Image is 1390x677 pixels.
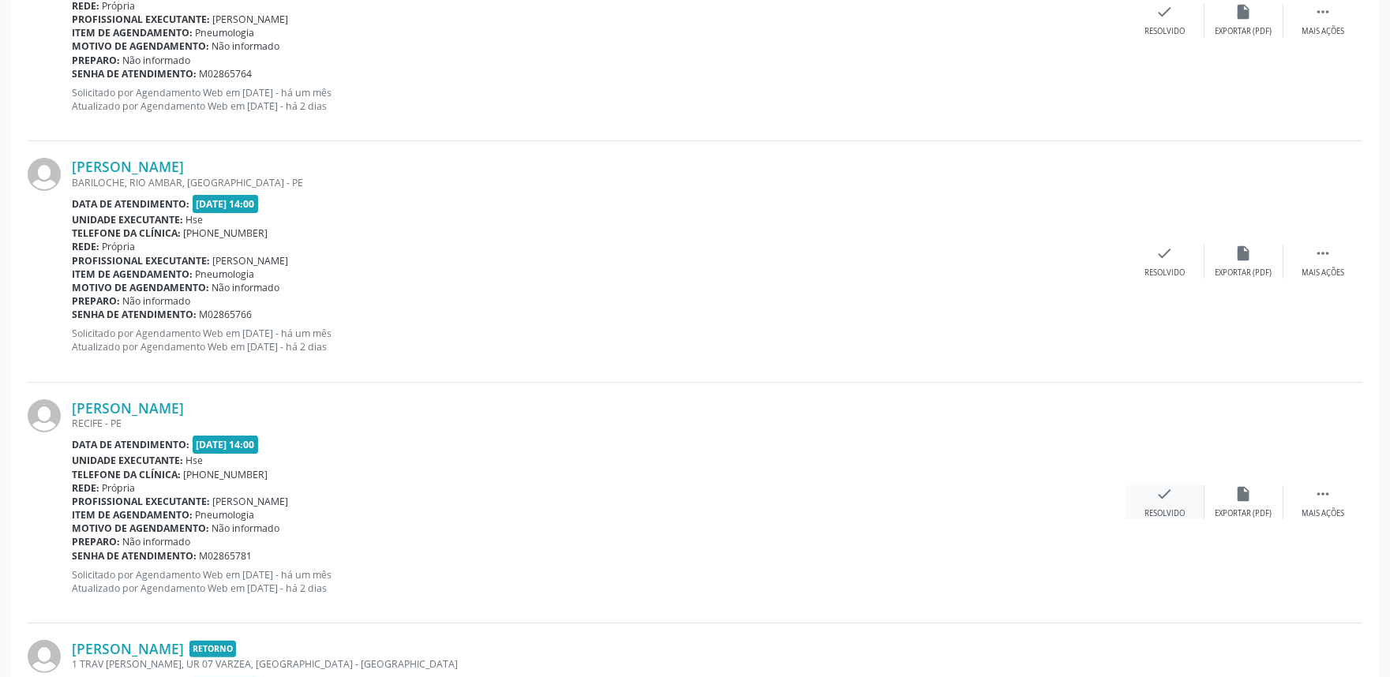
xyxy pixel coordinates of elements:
b: Preparo: [72,54,120,67]
b: Data de atendimento: [72,197,189,211]
span: [PERSON_NAME] [213,495,289,508]
b: Unidade executante: [72,454,183,467]
a: [PERSON_NAME] [72,158,184,175]
b: Item de agendamento: [72,508,193,522]
b: Motivo de agendamento: [72,281,209,294]
div: Mais ações [1302,267,1344,279]
div: Resolvido [1145,26,1185,37]
i:  [1314,245,1332,262]
img: img [28,158,61,191]
span: [PERSON_NAME] [213,254,289,267]
span: Não informado [123,294,191,308]
span: [PHONE_NUMBER] [184,226,268,240]
span: Hse [186,454,204,467]
b: Preparo: [72,535,120,548]
b: Telefone da clínica: [72,468,181,481]
i: check [1156,485,1174,503]
b: Item de agendamento: [72,267,193,281]
b: Motivo de agendamento: [72,522,209,535]
div: 1 TRAV [PERSON_NAME], UR 07 VARZEA, [GEOGRAPHIC_DATA] - [GEOGRAPHIC_DATA] [72,657,1126,671]
a: [PERSON_NAME] [72,399,184,417]
span: [DATE] 14:00 [193,436,259,454]
b: Telefone da clínica: [72,226,181,240]
span: M02865766 [200,308,253,321]
span: [PERSON_NAME] [213,13,289,26]
b: Senha de atendimento: [72,308,197,321]
b: Senha de atendimento: [72,67,197,80]
a: [PERSON_NAME] [72,640,184,657]
span: Não informado [212,522,280,535]
b: Rede: [72,481,99,495]
div: Mais ações [1302,508,1344,519]
p: Solicitado por Agendamento Web em [DATE] - há um mês Atualizado por Agendamento Web em [DATE] - h... [72,568,1126,595]
i: insert_drive_file [1235,485,1253,503]
span: [DATE] 14:00 [193,195,259,213]
b: Profissional executante: [72,495,210,508]
span: Própria [103,240,136,253]
img: img [28,640,61,673]
div: Exportar (PDF) [1216,267,1272,279]
b: Preparo: [72,294,120,308]
i:  [1314,485,1332,503]
span: Não informado [212,39,280,53]
i:  [1314,3,1332,21]
div: RECIFE - PE [72,417,1126,430]
span: Não informado [123,54,191,67]
span: Pneumologia [196,267,255,281]
div: Resolvido [1145,267,1185,279]
b: Motivo de agendamento: [72,39,209,53]
span: Hse [186,213,204,226]
span: M02865764 [200,67,253,80]
span: M02865781 [200,549,253,563]
b: Unidade executante: [72,213,183,226]
i: insert_drive_file [1235,3,1253,21]
b: Profissional executante: [72,13,210,26]
i: check [1156,3,1174,21]
b: Profissional executante: [72,254,210,267]
b: Data de atendimento: [72,438,189,451]
span: Retorno [189,641,236,657]
i: insert_drive_file [1235,245,1253,262]
i: check [1156,245,1174,262]
div: Exportar (PDF) [1216,508,1272,519]
span: Própria [103,481,136,495]
span: Não informado [212,281,280,294]
span: [PHONE_NUMBER] [184,468,268,481]
div: Exportar (PDF) [1216,26,1272,37]
span: Pneumologia [196,26,255,39]
div: BARILOCHE, RIO AMBAR, [GEOGRAPHIC_DATA] - PE [72,176,1126,189]
b: Rede: [72,240,99,253]
b: Item de agendamento: [72,26,193,39]
div: Mais ações [1302,26,1344,37]
span: Não informado [123,535,191,548]
p: Solicitado por Agendamento Web em [DATE] - há um mês Atualizado por Agendamento Web em [DATE] - h... [72,86,1126,113]
img: img [28,399,61,432]
div: Resolvido [1145,508,1185,519]
b: Senha de atendimento: [72,549,197,563]
p: Solicitado por Agendamento Web em [DATE] - há um mês Atualizado por Agendamento Web em [DATE] - h... [72,327,1126,353]
span: Pneumologia [196,508,255,522]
